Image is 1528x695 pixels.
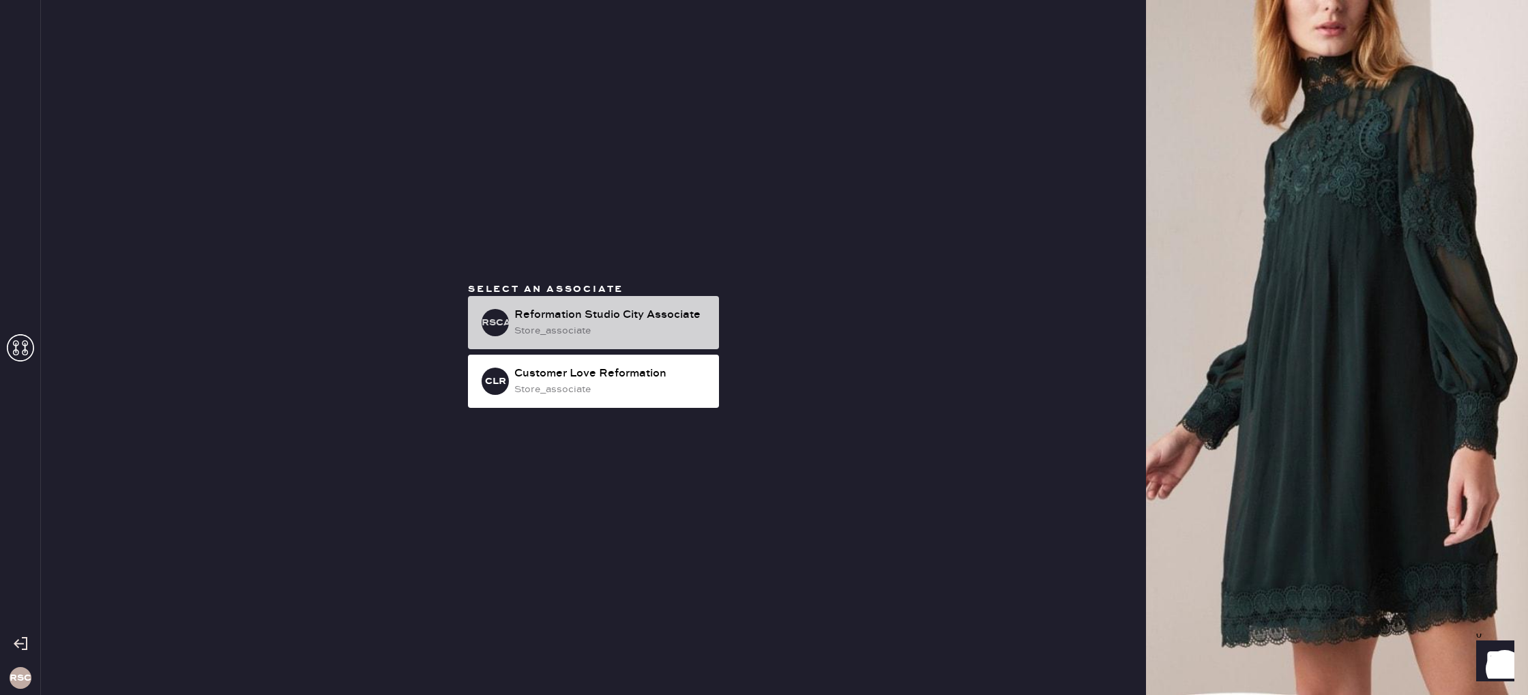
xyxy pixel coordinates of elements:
div: store_associate [514,323,708,338]
h3: RSC [10,673,31,683]
iframe: Front Chat [1463,634,1522,692]
span: Select an associate [468,283,623,295]
div: store_associate [514,382,708,397]
div: Customer Love Reformation [514,366,708,382]
h3: CLR [485,376,506,386]
div: Reformation Studio City Associate [514,307,708,323]
h3: RSCA [482,318,509,327]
